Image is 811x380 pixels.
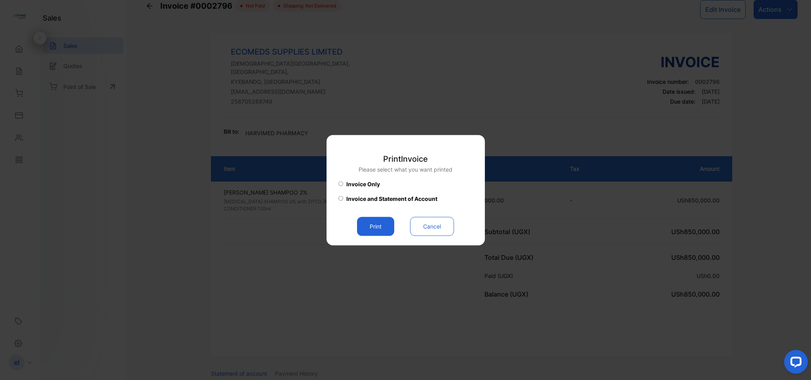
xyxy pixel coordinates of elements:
[346,180,380,188] span: Invoice Only
[359,153,452,164] p: Print Invoice
[359,165,452,173] p: Please select what you want printed
[778,347,811,380] iframe: LiveChat chat widget
[357,217,394,236] button: Print
[410,217,454,236] button: Cancel
[346,194,437,202] span: Invoice and Statement of Account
